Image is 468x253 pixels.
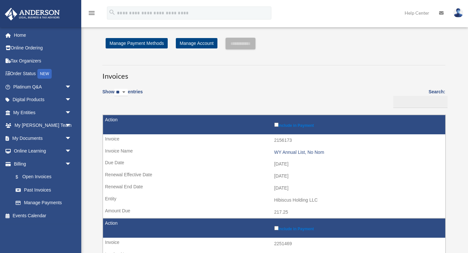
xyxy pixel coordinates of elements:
[453,8,463,18] img: User Pic
[103,134,445,147] td: 2156173
[65,145,78,158] span: arrow_drop_down
[5,93,81,106] a: Digital Productsarrow_drop_down
[106,38,168,48] a: Manage Payment Methods
[391,88,445,108] label: Search:
[5,42,81,55] a: Online Ordering
[393,96,448,108] input: Search:
[5,54,81,67] a: Tax Organizers
[5,119,81,132] a: My [PERSON_NAME] Teamarrow_drop_down
[103,238,445,250] td: 2251469
[103,182,445,194] td: [DATE]
[102,65,445,81] h3: Invoices
[274,150,442,155] div: WY Annual List, No Nom
[37,69,52,79] div: NEW
[5,145,81,158] a: Online Learningarrow_drop_down
[274,225,442,231] label: Include in Payment
[5,209,81,222] a: Events Calendar
[65,106,78,119] span: arrow_drop_down
[9,183,78,196] a: Past Invoices
[5,106,81,119] a: My Entitiesarrow_drop_down
[176,38,217,48] a: Manage Account
[114,89,128,96] select: Showentries
[19,173,22,181] span: $
[65,157,78,171] span: arrow_drop_down
[9,196,78,209] a: Manage Payments
[65,93,78,107] span: arrow_drop_down
[3,8,62,20] img: Anderson Advisors Platinum Portal
[9,170,75,184] a: $Open Invoices
[5,29,81,42] a: Home
[5,132,81,145] a: My Documentsarrow_drop_down
[103,170,445,182] td: [DATE]
[103,206,445,219] td: 217.25
[274,123,279,127] input: Include in Payment
[274,121,442,128] label: Include in Payment
[65,132,78,145] span: arrow_drop_down
[5,80,81,93] a: Platinum Q&Aarrow_drop_down
[88,9,96,17] i: menu
[109,9,116,16] i: search
[102,88,143,103] label: Show entries
[5,67,81,81] a: Order StatusNEW
[103,194,445,206] td: Hibiscus Holding LLC
[274,226,279,230] input: Include in Payment
[65,119,78,132] span: arrow_drop_down
[5,157,78,170] a: Billingarrow_drop_down
[103,158,445,170] td: [DATE]
[65,80,78,94] span: arrow_drop_down
[88,11,96,17] a: menu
